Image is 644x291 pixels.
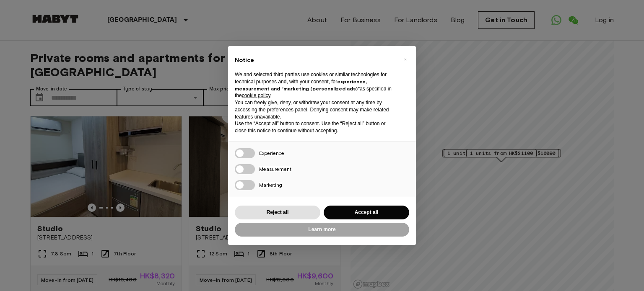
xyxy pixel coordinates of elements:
button: Learn more [235,223,409,237]
p: You can freely give, deny, or withdraw your consent at any time by accessing the preferences pane... [235,99,396,120]
button: Close this notice [398,53,412,66]
strong: experience, measurement and “marketing (personalized ads)” [235,78,367,92]
a: cookie policy [242,93,270,98]
span: Marketing [259,182,282,188]
span: Measurement [259,166,291,172]
h2: Notice [235,56,396,64]
span: Experience [259,150,284,156]
p: We and selected third parties use cookies or similar technologies for technical purposes and, wit... [235,71,396,99]
button: Reject all [235,206,320,219]
span: × [404,54,407,64]
button: Accept all [324,206,409,219]
p: Use the “Accept all” button to consent. Use the “Reject all” button or close this notice to conti... [235,120,396,134]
